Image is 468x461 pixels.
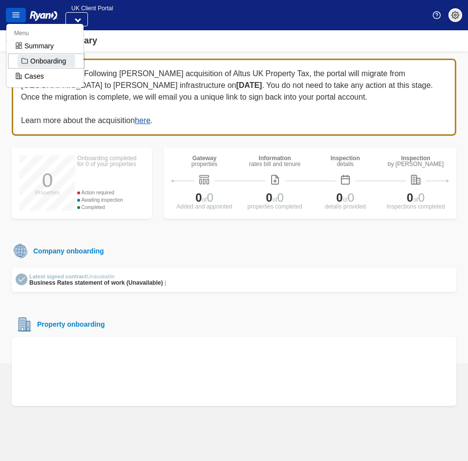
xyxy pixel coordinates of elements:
[277,191,284,204] span: 0
[336,191,342,204] span: 0
[331,155,360,161] div: Inspection
[266,191,272,204] span: 0
[451,11,459,19] img: settings
[249,155,300,161] div: Information
[77,196,144,204] div: Awaiting inspection
[242,192,307,204] div: of
[383,192,448,204] div: of
[135,116,150,125] a: here
[388,155,444,161] div: Inspection
[29,273,166,280] div: Latest signed contract
[29,246,104,256] div: Company onboarding
[8,39,85,53] a: Summary
[171,204,237,210] div: Added and appointed
[242,204,307,210] div: properties completed
[8,53,85,69] a: Onboarding
[77,204,144,211] div: Completed
[195,191,202,204] span: 0
[86,273,114,279] span: Unavailable
[191,161,217,167] div: properties
[77,189,144,196] div: Action required
[407,191,413,204] span: 0
[249,161,300,167] div: rates bill and tenure
[12,59,456,136] div: Following [PERSON_NAME] acquisition of Altus UK Property Tax, the portal will migrate from [GEOGR...
[77,155,144,167] div: Onboarding completed for 0 of your properties
[331,161,360,167] div: details
[313,192,378,204] div: of
[313,204,378,210] div: details provided
[165,279,166,286] span: |
[171,192,237,204] div: of
[12,70,81,83] span: Cases
[6,28,84,39] li: Menu
[433,11,441,19] img: Help
[65,5,113,12] span: UK Client Portal
[8,69,85,84] a: Cases
[29,279,163,286] span: Business Rates statement of work (Unavailable)
[236,81,262,89] b: [DATE]
[207,191,213,204] span: 0
[18,55,75,67] span: Onboarding
[12,40,81,52] span: Summary
[33,320,105,328] div: Property onboarding
[6,8,26,22] button: Show menu
[348,191,354,204] span: 0
[388,161,444,167] div: by [PERSON_NAME]
[383,204,448,210] div: Inspections completed
[418,191,425,204] span: 0
[191,155,217,161] div: Gateway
